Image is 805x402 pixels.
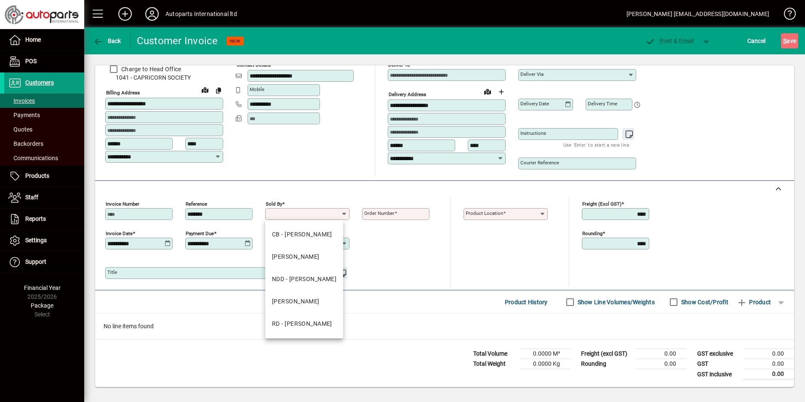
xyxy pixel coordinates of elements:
[466,210,503,216] mat-label: Product location
[93,38,121,44] span: Back
[250,86,264,92] mat-label: Mobile
[8,97,35,104] span: Invoices
[744,349,794,359] td: 0.00
[25,215,46,222] span: Reports
[783,38,786,44] span: S
[25,172,49,179] span: Products
[265,223,343,246] mat-option: CB - Caleb Baughan
[107,269,117,275] mat-label: Title
[25,194,38,201] span: Staff
[106,201,139,207] mat-label: Invoice number
[4,252,84,273] a: Support
[95,314,794,339] div: No line items found
[744,369,794,380] td: 0.00
[212,83,225,97] button: Copy to Delivery address
[106,230,133,236] mat-label: Invoice date
[4,151,84,165] a: Communications
[4,122,84,137] a: Quotes
[505,295,548,309] span: Product History
[272,230,332,239] div: CB - [PERSON_NAME]
[520,130,546,136] mat-label: Instructions
[660,38,664,44] span: P
[265,246,343,268] mat-option: KL - Karl Lloyd
[680,298,728,306] label: Show Cost/Profit
[230,38,240,44] span: NEW
[25,258,46,265] span: Support
[272,319,332,328] div: RD - [PERSON_NAME]
[265,268,343,290] mat-option: NDD - Nick Dolan
[272,297,320,306] div: [PERSON_NAME]
[520,101,549,107] mat-label: Delivery date
[693,359,744,369] td: GST
[4,230,84,251] a: Settings
[198,83,212,96] a: View on map
[520,359,570,369] td: 0.0000 Kg
[105,73,223,82] span: 1041 - CAPRICORN SOCIETY
[4,94,84,108] a: Invoices
[91,33,123,48] button: Back
[563,140,629,150] mat-hint: Use 'Enter' to start a new line
[25,36,41,43] span: Home
[4,108,84,122] a: Payments
[520,160,559,166] mat-label: Courier Reference
[781,33,798,48] button: Save
[4,187,84,208] a: Staff
[139,6,165,21] button: Profile
[577,349,636,359] td: Freight (excl GST)
[745,33,768,48] button: Cancel
[364,210,395,216] mat-label: Order number
[4,209,84,230] a: Reports
[520,349,570,359] td: 0.0000 M³
[588,101,617,107] mat-label: Delivery time
[4,29,84,51] a: Home
[582,230,602,236] mat-label: Rounding
[186,230,214,236] mat-label: Payment due
[783,34,796,48] span: ave
[520,71,544,77] mat-label: Deliver via
[636,359,686,369] td: 0.00
[31,302,53,309] span: Package
[469,359,520,369] td: Total Weight
[645,38,694,44] span: ost & Email
[693,349,744,359] td: GST exclusive
[577,359,636,369] td: Rounding
[469,349,520,359] td: Total Volume
[112,6,139,21] button: Add
[501,295,551,310] button: Product History
[120,65,181,73] label: Charge to Head Office
[4,51,84,72] a: POS
[25,58,37,64] span: POS
[778,2,794,29] a: Knowledge Base
[481,85,494,98] a: View on map
[8,155,58,161] span: Communications
[747,34,766,48] span: Cancel
[186,201,207,207] mat-label: Reference
[84,33,131,48] app-page-header-button: Back
[8,126,32,133] span: Quotes
[24,284,61,291] span: Financial Year
[8,112,40,118] span: Payments
[636,349,686,359] td: 0.00
[272,252,320,261] div: [PERSON_NAME]
[737,295,771,309] span: Product
[626,7,769,21] div: [PERSON_NAME] [EMAIL_ADDRESS][DOMAIN_NAME]
[25,79,54,86] span: Customers
[641,33,698,48] button: Post & Email
[265,290,343,313] mat-option: AG - Akiko Goto
[693,369,744,380] td: GST inclusive
[4,166,84,187] a: Products
[8,140,43,147] span: Backorders
[494,85,508,99] button: Choose address
[25,237,47,244] span: Settings
[744,359,794,369] td: 0.00
[576,298,655,306] label: Show Line Volumes/Weights
[733,295,775,310] button: Product
[137,34,218,48] div: Customer Invoice
[266,201,282,207] mat-label: Sold by
[165,7,237,21] div: Autoparts International ltd
[265,313,343,335] mat-option: RD - Rachael Reedy
[582,201,621,207] mat-label: Freight (excl GST)
[272,275,336,284] div: NDD - [PERSON_NAME]
[4,137,84,151] a: Backorders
